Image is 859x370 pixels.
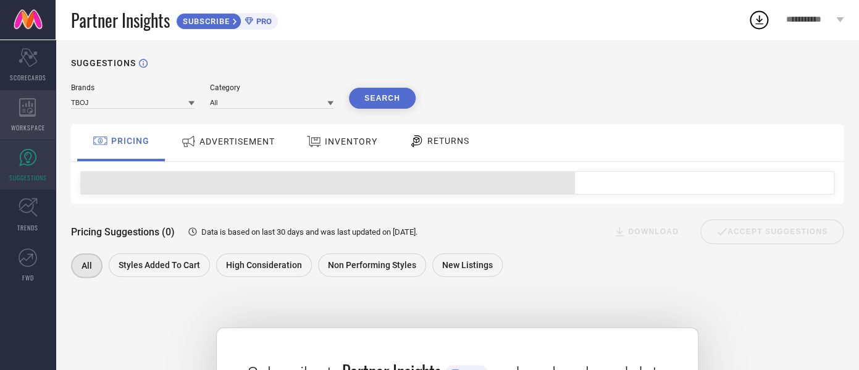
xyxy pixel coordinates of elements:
div: Category [210,83,333,92]
h1: SUGGESTIONS [71,58,136,68]
span: PRO [253,17,272,26]
span: FWD [22,273,34,282]
div: Brands [71,83,195,92]
span: Styles Added To Cart [119,260,200,270]
span: ADVERTISEMENT [199,137,275,146]
span: Partner Insights [71,7,170,33]
span: Data is based on last 30 days and was last updated on [DATE] . [201,227,417,237]
span: INVENTORY [325,137,377,146]
a: SUBSCRIBEPRO [176,10,278,30]
span: PRICING [111,136,149,146]
span: SUGGESTIONS [9,173,47,182]
button: Search [349,88,416,109]
span: Pricing Suggestions (0) [71,226,175,238]
span: WORKSPACE [11,123,45,132]
span: SCORECARDS [10,73,46,82]
span: SUBSCRIBE [177,17,233,26]
span: TRENDS [17,223,38,232]
span: RETURNS [427,136,469,146]
span: New Listings [442,260,493,270]
span: High Consideration [226,260,302,270]
div: Accept Suggestions [700,219,844,244]
span: All [82,261,92,271]
div: Open download list [748,9,770,31]
span: Non Performing Styles [328,260,416,270]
